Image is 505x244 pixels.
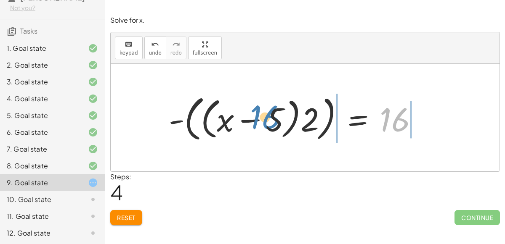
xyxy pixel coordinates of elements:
[7,144,74,154] div: 7. Goal state
[7,194,74,205] div: 10. Goal state
[88,194,98,205] i: Task not started.
[7,110,74,121] div: 5. Goal state
[88,94,98,104] i: Task finished and correct.
[7,77,74,87] div: 3. Goal state
[115,37,143,59] button: keyboardkeypad
[88,127,98,137] i: Task finished and correct.
[20,26,37,35] span: Tasks
[88,110,98,121] i: Task finished and correct.
[166,37,186,59] button: redoredo
[88,144,98,154] i: Task finished and correct.
[172,39,180,50] i: redo
[88,211,98,221] i: Task not started.
[88,178,98,188] i: Task started.
[144,37,166,59] button: undoundo
[149,50,162,56] span: undo
[10,4,98,12] div: Not you?
[7,228,74,238] div: 12. Goal state
[110,179,123,205] span: 4
[110,210,142,225] button: Reset
[125,39,133,50] i: keyboard
[88,161,98,171] i: Task finished and correct.
[7,211,74,221] div: 11. Goal state
[88,228,98,238] i: Task not started.
[188,37,222,59] button: fullscreen
[170,50,182,56] span: redo
[7,178,74,188] div: 9. Goal state
[7,94,74,104] div: 4. Goal state
[7,127,74,137] div: 6. Goal state
[193,50,217,56] span: fullscreen
[7,60,74,70] div: 2. Goal state
[110,16,500,25] p: Solve for x.
[88,77,98,87] i: Task finished and correct.
[117,214,136,221] span: Reset
[151,39,159,50] i: undo
[7,43,74,53] div: 1. Goal state
[120,50,138,56] span: keypad
[7,161,74,171] div: 8. Goal state
[88,43,98,53] i: Task finished and correct.
[88,60,98,70] i: Task finished and correct.
[110,172,131,181] label: Steps:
